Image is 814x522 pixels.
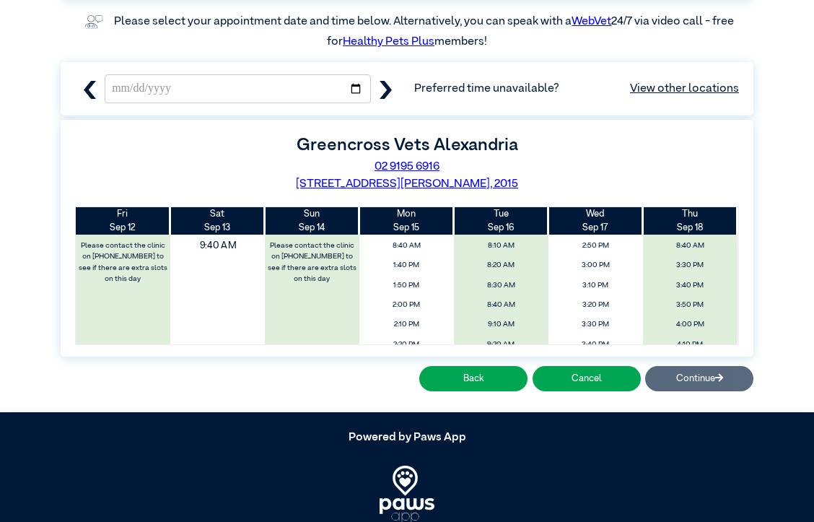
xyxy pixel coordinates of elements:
[458,257,544,274] span: 8:20 AM
[458,316,544,333] span: 9:10 AM
[647,277,733,294] span: 3:40 PM
[61,431,753,445] h5: Powered by Paws App
[170,207,265,235] th: Sep 13
[363,316,450,333] span: 2:10 PM
[533,366,641,391] button: Cancel
[647,336,733,353] span: 4:10 PM
[297,136,518,154] label: Greencross Vets Alexandria
[375,161,439,173] a: 02 9195 6916
[647,297,733,313] span: 3:50 PM
[114,16,736,48] label: Please select your appointment date and time below. Alternatively, you can speak with a 24/7 via ...
[630,80,739,97] a: View other locations
[647,257,733,274] span: 3:30 PM
[419,366,528,391] button: Back
[643,207,738,235] th: Sep 18
[343,36,434,48] a: Healthy Pets Plus
[552,336,639,353] span: 3:40 PM
[265,207,359,235] th: Sep 14
[552,238,639,254] span: 2:50 PM
[162,235,274,257] span: 9:40 AM
[363,297,450,313] span: 2:00 PM
[80,10,108,33] img: vet
[363,257,450,274] span: 1:40 PM
[266,238,359,287] label: Please contact the clinic on [PHONE_NUMBER] to see if there are extra slots on this day
[458,277,544,294] span: 8:30 AM
[647,238,733,254] span: 8:40 AM
[572,16,611,27] a: WebVet
[647,316,733,333] span: 4:00 PM
[414,80,739,97] span: Preferred time unavailable?
[359,207,454,235] th: Sep 15
[76,207,170,235] th: Sep 12
[458,238,544,254] span: 8:10 AM
[552,277,639,294] span: 3:10 PM
[454,207,548,235] th: Sep 16
[552,297,639,313] span: 3:20 PM
[296,178,518,190] a: [STREET_ADDRESS][PERSON_NAME], 2015
[77,238,170,287] label: Please contact the clinic on [PHONE_NUMBER] to see if there are extra slots on this day
[458,336,544,353] span: 9:20 AM
[548,207,643,235] th: Sep 17
[363,336,450,353] span: 2:20 PM
[552,316,639,333] span: 3:30 PM
[363,238,450,254] span: 8:40 AM
[458,297,544,313] span: 8:40 AM
[552,257,639,274] span: 3:00 PM
[363,277,450,294] span: 1:50 PM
